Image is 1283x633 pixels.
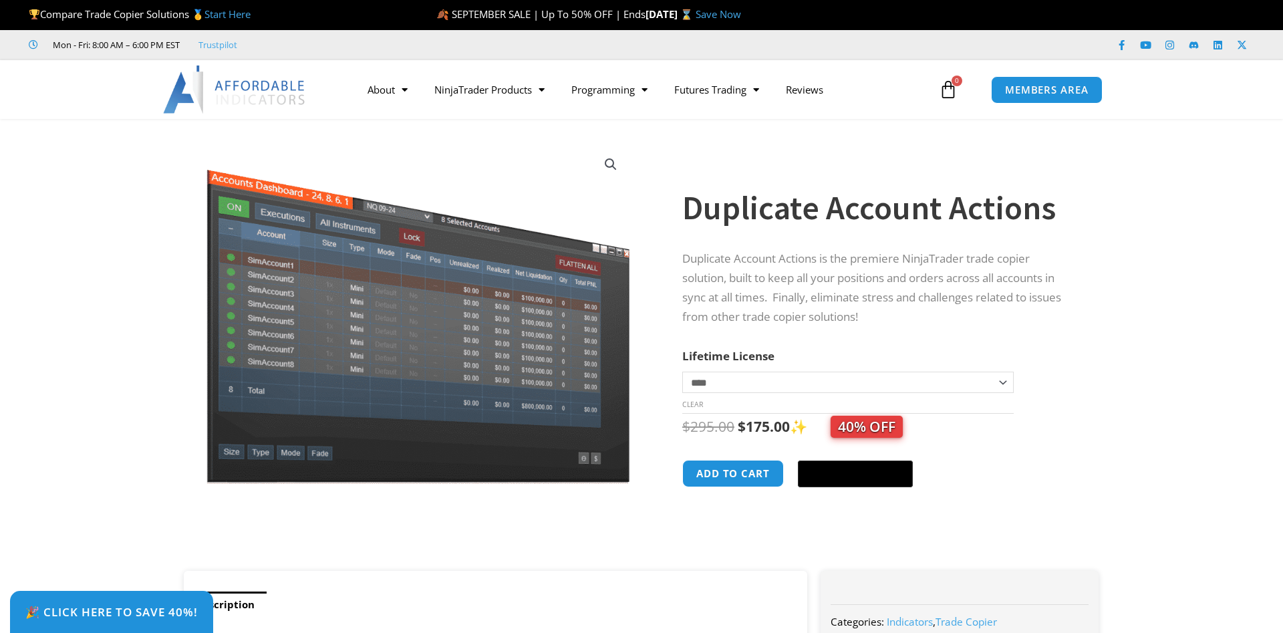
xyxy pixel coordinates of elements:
button: Buy with GPay [798,461,913,487]
a: Futures Trading [661,74,772,105]
bdi: 175.00 [738,417,790,436]
a: 🎉 Click Here to save 40%! [10,591,213,633]
a: Reviews [772,74,837,105]
a: Start Here [204,7,251,21]
h1: Duplicate Account Actions [682,184,1073,231]
strong: [DATE] ⌛ [646,7,696,21]
a: 0 [919,70,978,109]
a: NinjaTrader Products [421,74,558,105]
p: Duplicate Account Actions is the premiere NinjaTrader trade copier solution, built to keep all yo... [682,249,1073,327]
span: 0 [952,76,962,86]
label: Lifetime License [682,348,774,364]
span: MEMBERS AREA [1005,85,1089,95]
a: Programming [558,74,661,105]
img: Screenshot 2024-08-26 15414455555 [203,142,633,484]
a: MEMBERS AREA [991,76,1103,104]
span: Compare Trade Copier Solutions 🥇 [29,7,251,21]
span: 40% OFF [831,416,903,438]
iframe: PayPal Message 1 [682,505,1073,517]
img: 🏆 [29,9,39,19]
a: Trustpilot [198,37,237,53]
a: Clear options [682,400,703,409]
nav: Menu [354,74,936,105]
span: 🍂 SEPTEMBER SALE | Up To 50% OFF | Ends [436,7,646,21]
span: $ [682,417,690,436]
a: Save Now [696,7,741,21]
img: LogoAI | Affordable Indicators – NinjaTrader [163,66,307,114]
button: Add to cart [682,460,784,487]
span: $ [738,417,746,436]
bdi: 295.00 [682,417,734,436]
span: Mon - Fri: 8:00 AM – 6:00 PM EST [49,37,180,53]
a: About [354,74,421,105]
span: 🎉 Click Here to save 40%! [25,606,198,618]
a: View full-screen image gallery [599,152,623,176]
span: ✨ [790,417,903,436]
